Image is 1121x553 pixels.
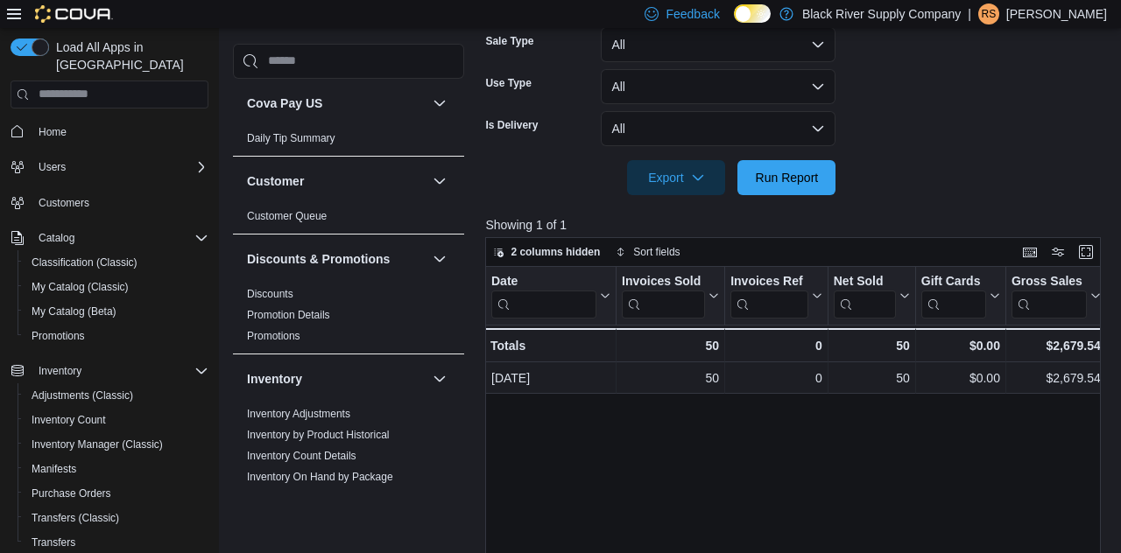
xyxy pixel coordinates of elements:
[25,458,83,479] a: Manifests
[32,121,208,143] span: Home
[25,385,208,406] span: Adjustments (Classic)
[486,241,607,262] button: 2 columns hidden
[429,368,450,389] button: Inventory
[921,273,986,290] div: Gift Cards
[247,471,393,483] a: Inventory On Hand by Package
[32,486,111,500] span: Purchase Orders
[247,94,426,112] button: Cova Pay US
[32,304,116,318] span: My Catalog (Beta)
[25,507,208,528] span: Transfers (Classic)
[25,434,208,455] span: Inventory Manager (Classic)
[32,360,88,381] button: Inventory
[511,245,600,259] span: 2 columns hidden
[25,458,208,479] span: Manifests
[921,273,1000,318] button: Gift Cards
[25,301,123,322] a: My Catalog (Beta)
[247,449,356,463] span: Inventory Count Details
[25,532,208,553] span: Transfers
[485,118,538,132] label: Is Delivery
[32,413,106,427] span: Inventory Count
[247,370,426,388] button: Inventory
[247,329,300,343] span: Promotions
[921,335,1000,356] div: $0.00
[247,330,300,342] a: Promotions
[247,491,388,505] span: Inventory On Hand by Product
[622,335,719,356] div: 50
[1012,273,1087,318] div: Gross Sales
[18,457,215,481] button: Manifests
[834,335,910,356] div: 50
[490,335,610,356] div: Totals
[25,483,118,504] a: Purchase Orders
[1012,335,1101,356] div: $2,679.54
[622,273,705,318] div: Invoices Sold
[32,360,208,381] span: Inventory
[666,5,719,23] span: Feedback
[25,507,126,528] a: Transfers (Classic)
[1012,273,1101,318] button: Gross Sales
[233,128,464,156] div: Cova Pay US
[491,273,596,290] div: Date
[247,309,330,321] a: Promotion Details
[32,157,73,178] button: Users
[247,209,327,223] span: Customer Queue
[4,359,215,383] button: Inventory
[734,4,771,23] input: Dark Mode
[731,367,823,388] div: 0
[247,308,330,322] span: Promotion Details
[4,119,215,144] button: Home
[638,160,715,195] span: Export
[601,69,835,104] button: All
[247,288,293,300] a: Discounts
[633,245,680,259] span: Sort fields
[18,299,215,324] button: My Catalog (Beta)
[32,157,208,178] span: Users
[247,132,335,144] a: Daily Tip Summary
[25,301,208,322] span: My Catalog (Beta)
[25,385,140,406] a: Adjustments (Classic)
[25,276,208,297] span: My Catalog (Classic)
[609,241,687,262] button: Sort fields
[834,273,910,318] button: Net Sold
[32,227,208,248] span: Catalog
[737,160,835,195] button: Run Report
[233,206,464,234] div: Customer
[18,324,215,348] button: Promotions
[622,367,719,388] div: 50
[39,125,67,139] span: Home
[491,273,610,318] button: Date
[4,155,215,179] button: Users
[247,407,350,421] span: Inventory Adjustments
[247,172,426,190] button: Customer
[233,283,464,353] div: Discounts & Promotions
[25,532,82,553] a: Transfers
[39,196,89,210] span: Customers
[834,273,896,290] div: Net Sold
[32,122,74,143] a: Home
[247,450,356,462] a: Inventory Count Details
[25,434,170,455] a: Inventory Manager (Classic)
[25,483,208,504] span: Purchase Orders
[802,3,961,24] p: Black River Supply Company
[32,462,76,476] span: Manifests
[491,367,610,388] div: [DATE]
[756,169,819,186] span: Run Report
[32,329,85,343] span: Promotions
[834,367,910,388] div: 50
[734,23,735,24] span: Dark Mode
[485,34,533,48] label: Sale Type
[25,252,208,273] span: Classification (Classic)
[18,275,215,299] button: My Catalog (Classic)
[32,511,119,525] span: Transfers (Classic)
[978,3,999,24] div: Robert Swatsworth
[25,325,92,346] a: Promotions
[18,481,215,506] button: Purchase Orders
[247,429,390,441] a: Inventory by Product Historical
[39,231,74,245] span: Catalog
[247,94,322,112] h3: Cova Pay US
[18,506,215,530] button: Transfers (Classic)
[1006,3,1107,24] p: [PERSON_NAME]
[247,131,335,145] span: Daily Tip Summary
[429,171,450,192] button: Customer
[601,111,835,146] button: All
